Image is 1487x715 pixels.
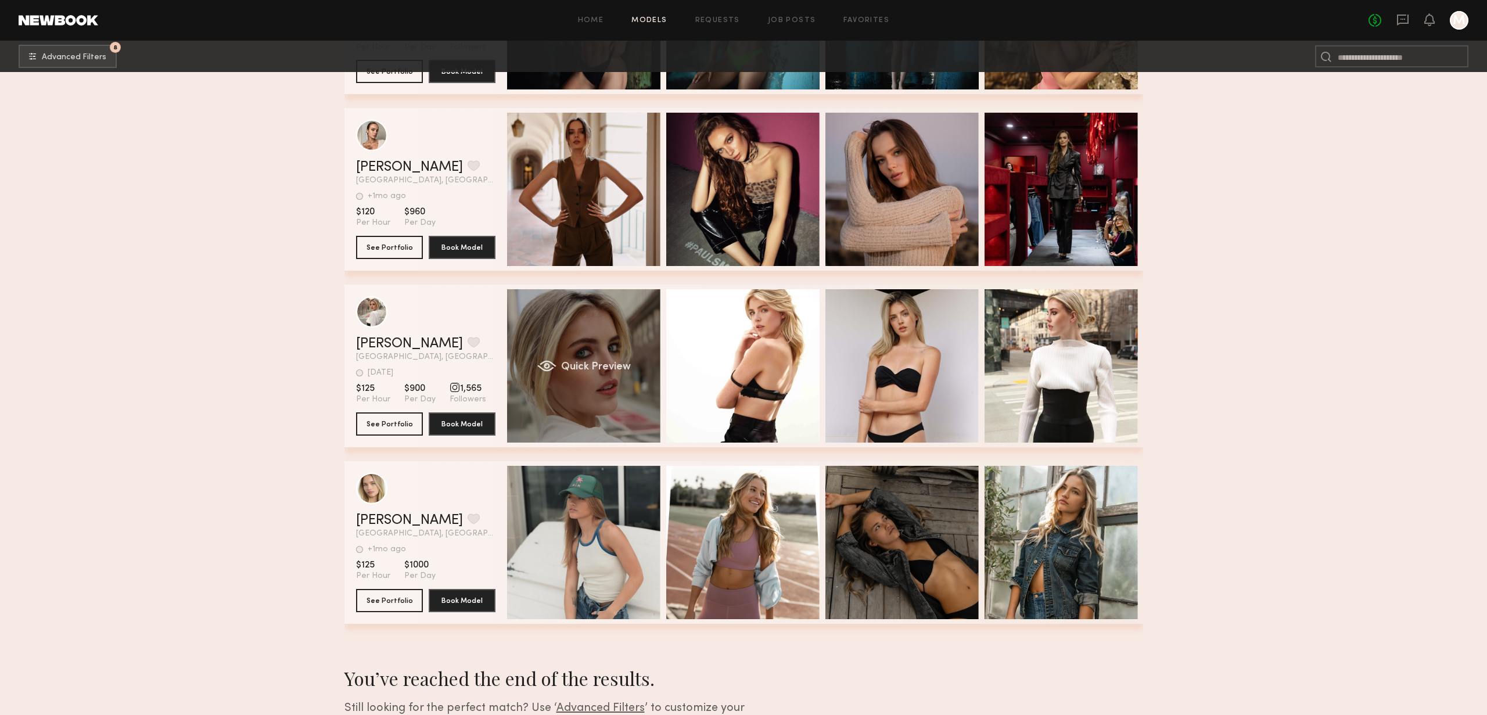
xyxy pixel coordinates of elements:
div: +1mo ago [368,545,406,554]
span: Per Day [404,394,436,405]
button: Book Model [429,589,495,612]
a: Favorites [843,17,889,24]
span: [GEOGRAPHIC_DATA], [GEOGRAPHIC_DATA] [356,177,495,185]
span: [GEOGRAPHIC_DATA], [GEOGRAPHIC_DATA] [356,353,495,361]
span: Advanced Filters [556,703,645,714]
span: Per Hour [356,394,390,405]
a: [PERSON_NAME] [356,160,463,174]
span: 1,565 [450,383,486,394]
a: M [1450,11,1468,30]
a: Home [578,17,604,24]
button: See Portfolio [356,589,423,612]
span: Per Day [404,218,436,228]
a: Requests [695,17,740,24]
span: 8 [113,45,117,50]
button: Book Model [429,236,495,259]
span: Followers [450,394,486,405]
button: Book Model [429,412,495,436]
a: Job Posts [768,17,816,24]
span: Quick Preview [561,362,630,372]
span: $125 [356,383,390,394]
div: [DATE] [368,369,393,377]
span: $120 [356,206,390,218]
span: Per Hour [356,218,390,228]
span: Advanced Filters [42,53,106,62]
a: [PERSON_NAME] [356,513,463,527]
a: Models [631,17,667,24]
div: +1mo ago [368,192,406,200]
span: Per Hour [356,571,390,581]
button: See Portfolio [356,412,423,436]
div: You’ve reached the end of the results. [344,666,782,691]
span: $900 [404,383,436,394]
button: See Portfolio [356,236,423,259]
span: $1000 [404,559,436,571]
button: 8Advanced Filters [19,45,117,68]
a: [PERSON_NAME] [356,337,463,351]
span: $960 [404,206,436,218]
span: [GEOGRAPHIC_DATA], [GEOGRAPHIC_DATA] [356,530,495,538]
span: Per Day [404,571,436,581]
span: $125 [356,559,390,571]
